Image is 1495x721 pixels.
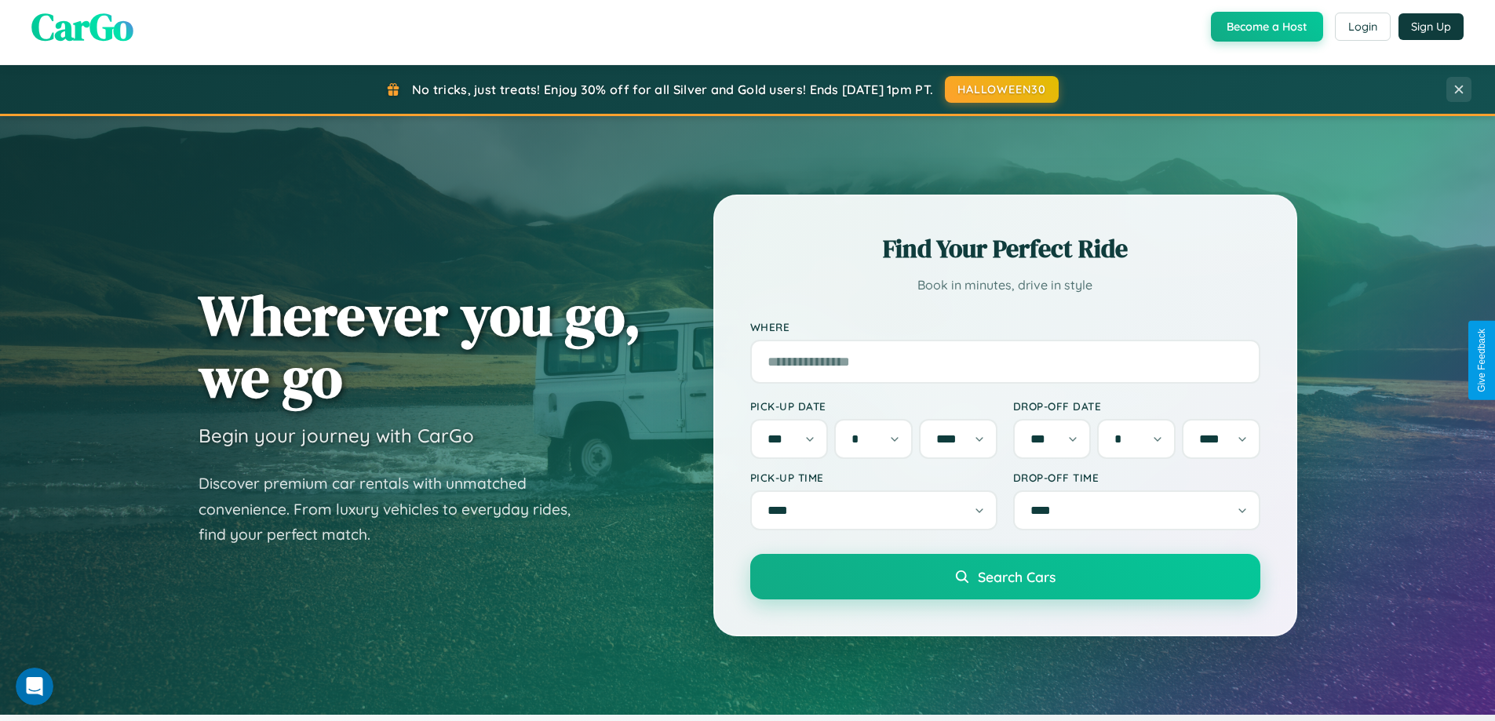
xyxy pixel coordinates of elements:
p: Book in minutes, drive in style [750,274,1260,297]
div: Give Feedback [1476,329,1487,392]
label: Pick-up Date [750,399,997,413]
span: CarGo [31,1,133,53]
label: Drop-off Date [1013,399,1260,413]
button: Search Cars [750,554,1260,599]
button: HALLOWEEN30 [945,76,1059,103]
h1: Wherever you go, we go [199,284,641,408]
h3: Begin your journey with CarGo [199,424,474,447]
p: Discover premium car rentals with unmatched convenience. From luxury vehicles to everyday rides, ... [199,471,591,548]
label: Drop-off Time [1013,471,1260,484]
label: Where [750,320,1260,333]
h2: Find Your Perfect Ride [750,231,1260,266]
button: Login [1335,13,1391,41]
button: Become a Host [1211,12,1323,42]
span: No tricks, just treats! Enjoy 30% off for all Silver and Gold users! Ends [DATE] 1pm PT. [412,82,933,97]
button: Sign Up [1398,13,1464,40]
span: Search Cars [978,568,1056,585]
iframe: Intercom live chat [16,668,53,705]
label: Pick-up Time [750,471,997,484]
